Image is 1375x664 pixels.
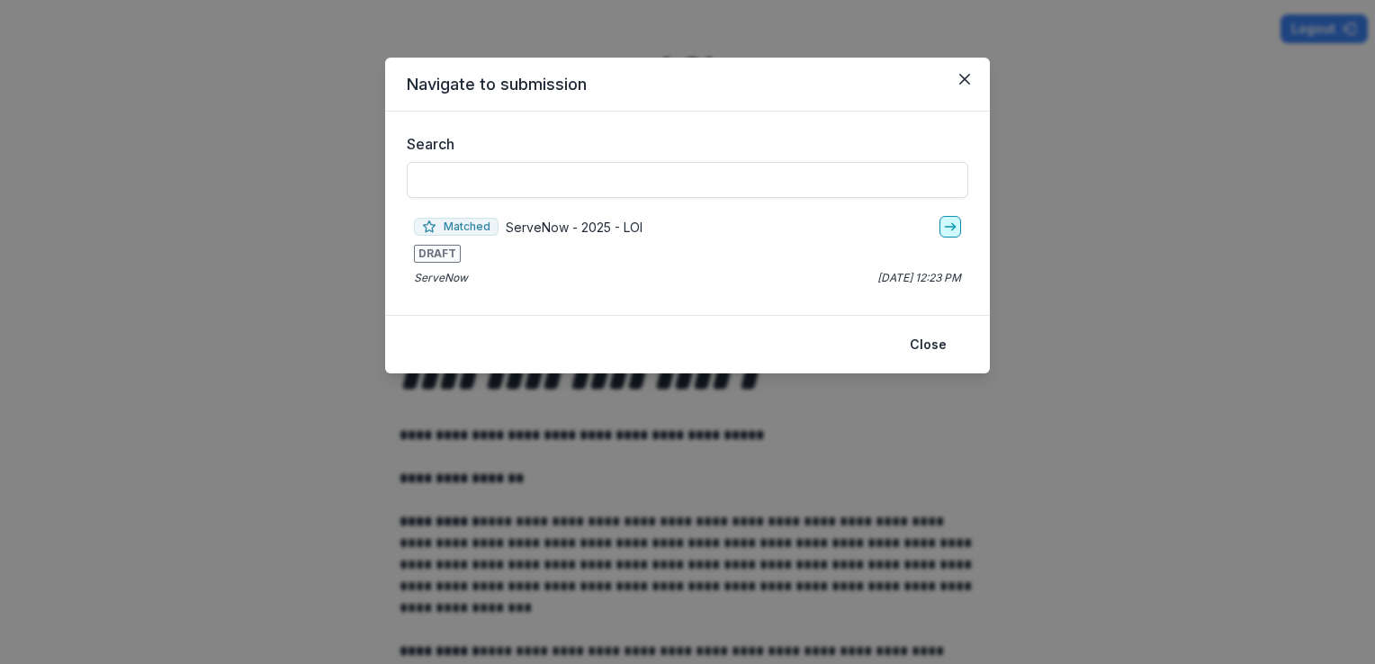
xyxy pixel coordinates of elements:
[506,218,643,237] p: ServeNow - 2025 - LOI
[899,330,957,359] button: Close
[877,270,961,286] p: [DATE] 12:23 PM
[414,245,461,263] span: DRAFT
[414,218,499,236] span: Matched
[385,58,990,112] header: Navigate to submission
[414,270,468,286] p: ServeNow
[950,65,979,94] button: Close
[939,216,961,238] a: go-to
[407,133,957,155] label: Search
